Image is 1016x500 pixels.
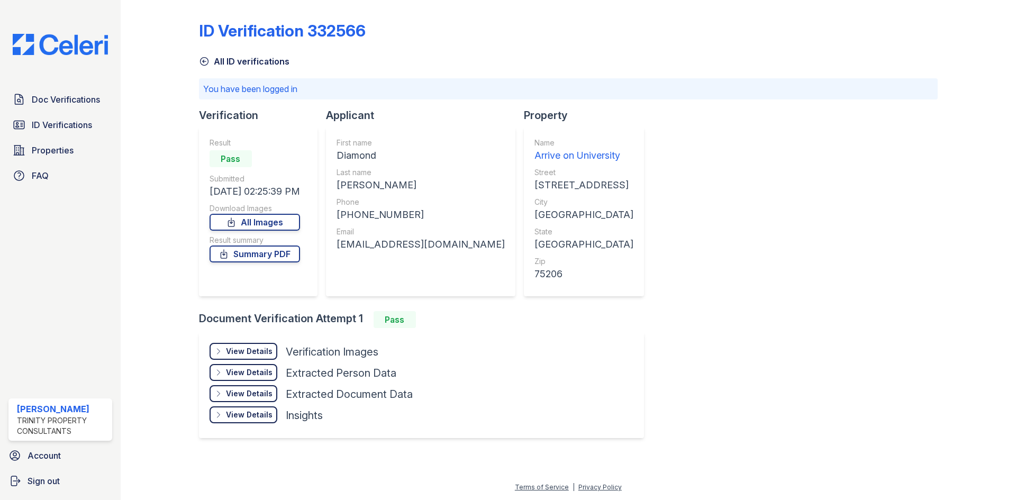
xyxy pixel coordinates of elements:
div: View Details [226,410,273,420]
img: CE_Logo_Blue-a8612792a0a2168367f1c8372b55b34899dd931a85d93a1a3d3e32e68fde9ad4.png [4,34,116,55]
div: Property [524,108,652,123]
div: Download Images [210,203,300,214]
a: FAQ [8,165,112,186]
div: Verification Images [286,344,378,359]
div: City [534,197,633,207]
div: [PERSON_NAME] [17,403,108,415]
span: Account [28,449,61,462]
div: State [534,226,633,237]
div: [STREET_ADDRESS] [534,178,633,193]
div: ID Verification 332566 [199,21,366,40]
div: [DATE] 02:25:39 PM [210,184,300,199]
p: You have been logged in [203,83,933,95]
span: Properties [32,144,74,157]
div: [GEOGRAPHIC_DATA] [534,207,633,222]
div: Street [534,167,633,178]
a: Properties [8,140,112,161]
div: Trinity Property Consultants [17,415,108,437]
span: ID Verifications [32,119,92,131]
div: Arrive on University [534,148,633,163]
a: Terms of Service [515,483,569,491]
div: [PERSON_NAME] [337,178,505,193]
div: Email [337,226,505,237]
div: [PHONE_NUMBER] [337,207,505,222]
div: Insights [286,408,323,423]
div: Verification [199,108,326,123]
div: [GEOGRAPHIC_DATA] [534,237,633,252]
span: Doc Verifications [32,93,100,106]
div: Extracted Document Data [286,387,413,402]
div: 75206 [534,267,633,281]
div: Result summary [210,235,300,246]
div: | [573,483,575,491]
span: Sign out [28,475,60,487]
div: First name [337,138,505,148]
span: FAQ [32,169,49,182]
a: All Images [210,214,300,231]
div: View Details [226,367,273,378]
div: Submitted [210,174,300,184]
div: [EMAIL_ADDRESS][DOMAIN_NAME] [337,237,505,252]
div: View Details [226,346,273,357]
div: Pass [374,311,416,328]
div: Document Verification Attempt 1 [199,311,652,328]
a: Name Arrive on University [534,138,633,163]
div: Zip [534,256,633,267]
div: Name [534,138,633,148]
a: Account [4,445,116,466]
a: Sign out [4,470,116,492]
a: All ID verifications [199,55,289,68]
div: Diamond [337,148,505,163]
div: Extracted Person Data [286,366,396,380]
a: Doc Verifications [8,89,112,110]
a: Privacy Policy [578,483,622,491]
div: View Details [226,388,273,399]
div: Pass [210,150,252,167]
div: Phone [337,197,505,207]
div: Applicant [326,108,524,123]
a: Summary PDF [210,246,300,262]
div: Last name [337,167,505,178]
div: Result [210,138,300,148]
a: ID Verifications [8,114,112,135]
